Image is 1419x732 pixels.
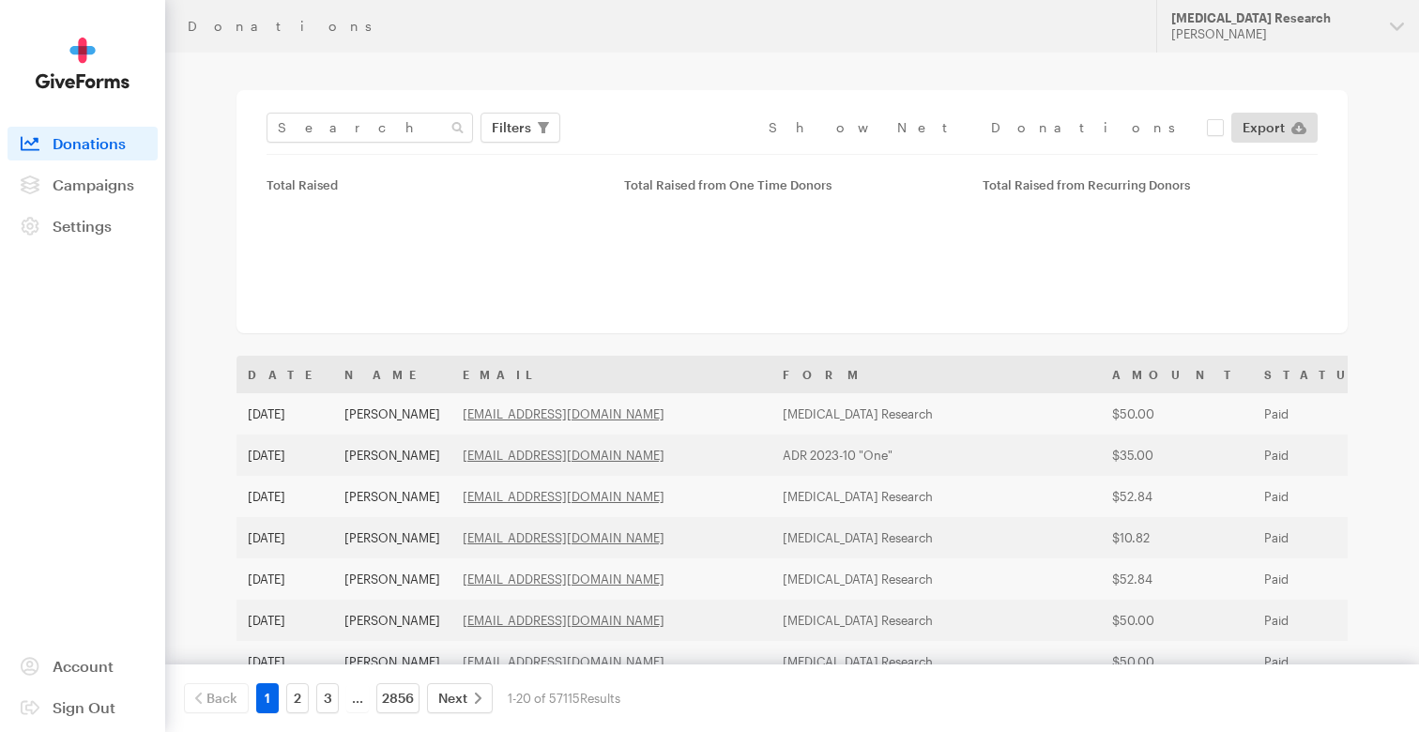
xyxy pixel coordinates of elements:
div: Total Raised [267,177,602,192]
span: Filters [492,116,531,139]
td: [DATE] [236,435,333,476]
td: [DATE] [236,558,333,600]
td: [MEDICAL_DATA] Research [771,517,1101,558]
a: 3 [316,683,339,713]
td: Paid [1253,393,1391,435]
div: 1-20 of 57115 [508,683,620,713]
a: Sign Out [8,691,158,724]
a: Next [427,683,493,713]
span: Results [580,691,620,706]
a: Donations [8,127,158,160]
td: [MEDICAL_DATA] Research [771,476,1101,517]
td: Paid [1253,517,1391,558]
td: $50.00 [1101,393,1253,435]
td: [PERSON_NAME] [333,517,451,558]
td: ADR 2023-10 "One" [771,435,1101,476]
td: $52.84 [1101,558,1253,600]
td: $10.82 [1101,517,1253,558]
a: [EMAIL_ADDRESS][DOMAIN_NAME] [463,489,664,504]
th: Date [236,356,333,393]
td: [DATE] [236,393,333,435]
td: [DATE] [236,641,333,682]
div: [MEDICAL_DATA] Research [1171,10,1375,26]
td: [PERSON_NAME] [333,435,451,476]
th: Amount [1101,356,1253,393]
a: [EMAIL_ADDRESS][DOMAIN_NAME] [463,406,664,421]
td: $50.00 [1101,641,1253,682]
td: Paid [1253,476,1391,517]
td: [PERSON_NAME] [333,641,451,682]
span: Campaigns [53,175,134,193]
td: Paid [1253,641,1391,682]
a: [EMAIL_ADDRESS][DOMAIN_NAME] [463,572,664,587]
span: Donations [53,134,126,152]
th: Form [771,356,1101,393]
td: $52.84 [1101,476,1253,517]
td: [MEDICAL_DATA] Research [771,600,1101,641]
a: Campaigns [8,168,158,202]
td: [PERSON_NAME] [333,600,451,641]
td: $50.00 [1101,600,1253,641]
span: Sign Out [53,698,115,716]
td: [DATE] [236,600,333,641]
td: [MEDICAL_DATA] Research [771,558,1101,600]
th: Name [333,356,451,393]
a: Account [8,649,158,683]
a: Settings [8,209,158,243]
td: [DATE] [236,476,333,517]
a: [EMAIL_ADDRESS][DOMAIN_NAME] [463,448,664,463]
input: Search Name & Email [267,113,473,143]
td: [MEDICAL_DATA] Research [771,393,1101,435]
a: [EMAIL_ADDRESS][DOMAIN_NAME] [463,654,664,669]
span: Settings [53,217,112,235]
a: [EMAIL_ADDRESS][DOMAIN_NAME] [463,530,664,545]
a: 2856 [376,683,420,713]
div: Total Raised from Recurring Donors [983,177,1318,192]
td: $35.00 [1101,435,1253,476]
th: Email [451,356,771,393]
th: Status [1253,356,1391,393]
div: [PERSON_NAME] [1171,26,1375,42]
td: [PERSON_NAME] [333,393,451,435]
td: Paid [1253,435,1391,476]
span: Export [1243,116,1285,139]
span: Account [53,657,114,675]
span: Next [438,687,467,709]
div: Total Raised from One Time Donors [624,177,959,192]
a: [EMAIL_ADDRESS][DOMAIN_NAME] [463,613,664,628]
button: Filters [481,113,560,143]
td: Paid [1253,600,1391,641]
img: GiveForms [36,38,130,89]
td: [PERSON_NAME] [333,476,451,517]
td: [PERSON_NAME] [333,558,451,600]
td: Paid [1253,558,1391,600]
td: [DATE] [236,517,333,558]
td: [MEDICAL_DATA] Research [771,641,1101,682]
a: 2 [286,683,309,713]
a: Export [1231,113,1318,143]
